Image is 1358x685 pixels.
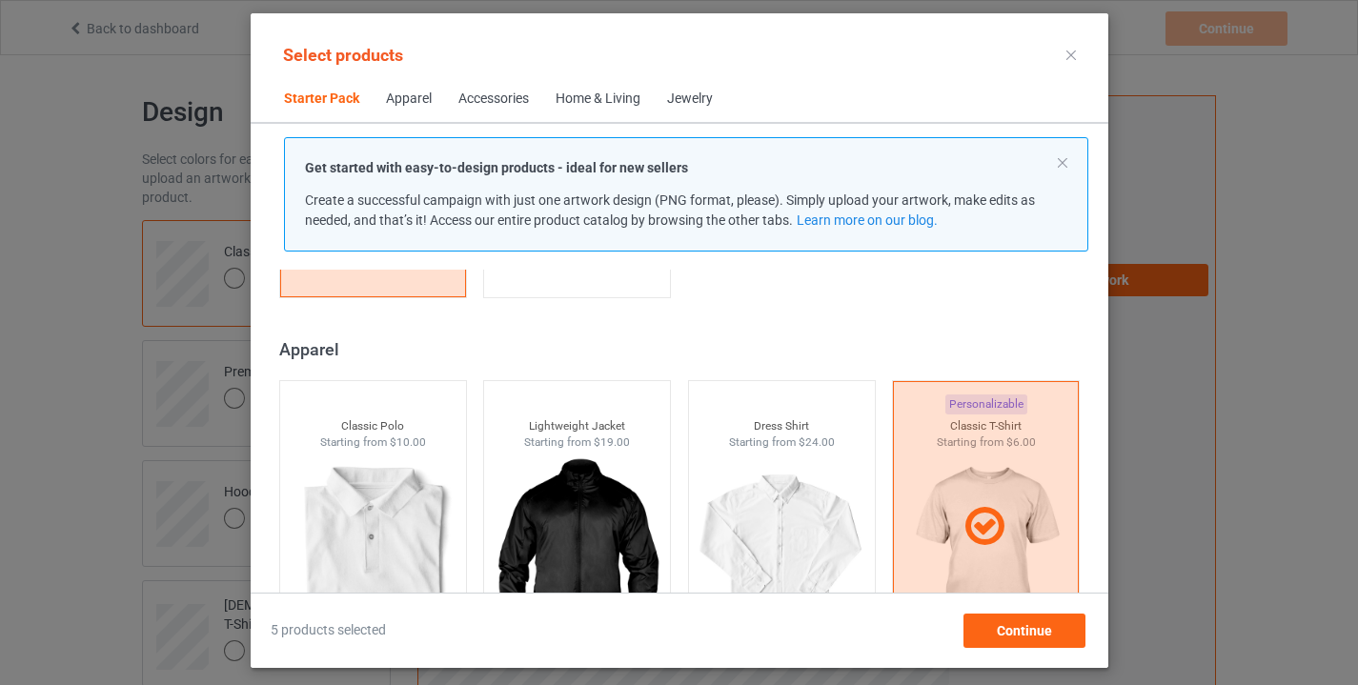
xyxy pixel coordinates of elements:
[278,338,1087,360] div: Apparel
[556,90,640,109] div: Home & Living
[688,418,874,434] div: Dress Shirt
[271,621,386,640] span: 5 products selected
[287,450,457,663] img: regular.jpg
[305,160,688,175] strong: Get started with easy-to-design products - ideal for new sellers
[594,435,630,449] span: $19.00
[963,614,1084,648] div: Continue
[996,623,1051,638] span: Continue
[798,435,834,449] span: $24.00
[696,450,866,663] img: regular.jpg
[386,90,432,109] div: Apparel
[279,418,465,434] div: Classic Polo
[305,192,1035,228] span: Create a successful campaign with just one artwork design (PNG format, please). Simply upload you...
[458,90,529,109] div: Accessories
[283,45,403,65] span: Select products
[796,212,937,228] a: Learn more on our blog.
[279,434,465,451] div: Starting from
[484,418,670,434] div: Lightweight Jacket
[492,450,662,663] img: regular.jpg
[484,434,670,451] div: Starting from
[389,435,425,449] span: $10.00
[667,90,713,109] div: Jewelry
[688,434,874,451] div: Starting from
[271,76,373,122] span: Starter Pack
